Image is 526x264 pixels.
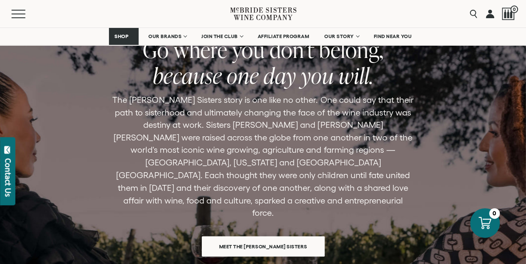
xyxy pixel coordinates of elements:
[174,35,228,64] span: where
[11,10,42,18] button: Mobile Menu Trigger
[114,33,129,39] span: SHOP
[196,28,248,45] a: JOIN THE CLUB
[202,236,325,256] a: Meet the [PERSON_NAME] Sisters
[227,61,259,90] span: one
[201,33,238,39] span: JOIN THE CLUB
[264,61,296,90] span: day
[112,94,414,219] p: The [PERSON_NAME] Sisters story is one like no other. One could say that their path to sisterhood...
[510,5,518,13] span: 0
[143,28,192,45] a: OUR BRANDS
[153,61,222,90] span: because
[301,61,334,90] span: you
[319,35,384,64] span: belong,
[148,33,181,39] span: OUR BRANDS
[4,158,12,197] div: Contact Us
[143,35,169,64] span: Go
[252,28,315,45] a: AFFILIATE PROGRAM
[258,33,309,39] span: AFFILIATE PROGRAM
[232,35,265,64] span: you
[368,28,417,45] a: FIND NEAR YOU
[319,28,364,45] a: OUR STORY
[374,33,412,39] span: FIND NEAR YOU
[204,238,322,254] span: Meet the [PERSON_NAME] Sisters
[270,35,314,64] span: don’t
[324,33,354,39] span: OUR STORY
[109,28,139,45] a: SHOP
[489,208,500,219] div: 0
[339,61,373,90] span: will.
